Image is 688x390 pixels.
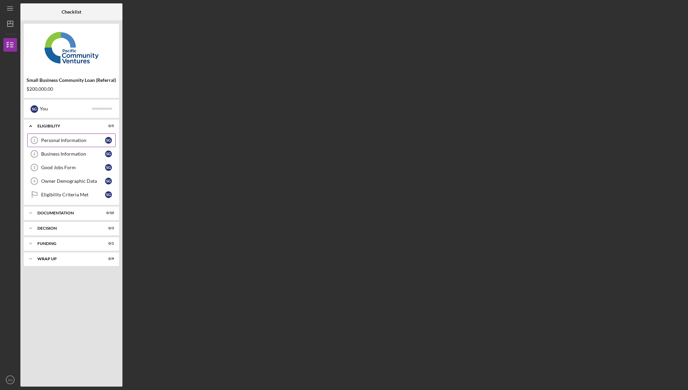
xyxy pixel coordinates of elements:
div: 0 / 9 [102,257,114,261]
tspan: 1 [33,138,35,142]
div: S G [105,150,112,157]
div: 0 / 5 [102,124,114,128]
div: S G [105,164,112,171]
div: Business Information [41,151,105,157]
div: 0 / 10 [102,211,114,215]
a: 1Personal InformationSG [27,134,116,147]
div: Funding [37,242,97,246]
text: SG [8,378,13,382]
div: 0 / 3 [102,226,114,230]
div: Decision [37,226,97,230]
div: Eligibility Criteria Met [41,192,105,197]
div: S G [105,191,112,198]
div: You [40,103,92,114]
div: Eligibility [37,124,97,128]
b: Checklist [62,9,81,15]
div: Good Jobs Form [41,165,105,170]
tspan: 4 [33,179,36,183]
div: S G [105,137,112,144]
div: Owner Demographic Data [41,178,105,184]
button: SG [3,373,17,387]
a: Eligibility Criteria MetSG [27,188,116,201]
div: S G [31,105,38,113]
div: $200,000.00 [27,86,116,92]
div: Small Business Community Loan (Referral) [27,77,116,83]
div: Personal Information [41,138,105,143]
a: 3Good Jobs FormSG [27,161,116,174]
img: Product logo [24,27,119,68]
div: Wrap Up [37,257,97,261]
div: Documentation [37,211,97,215]
a: 4Owner Demographic DataSG [27,174,116,188]
div: 0 / 1 [102,242,114,246]
tspan: 3 [33,165,35,170]
a: 2Business InformationSG [27,147,116,161]
tspan: 2 [33,152,35,156]
div: S G [105,178,112,184]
